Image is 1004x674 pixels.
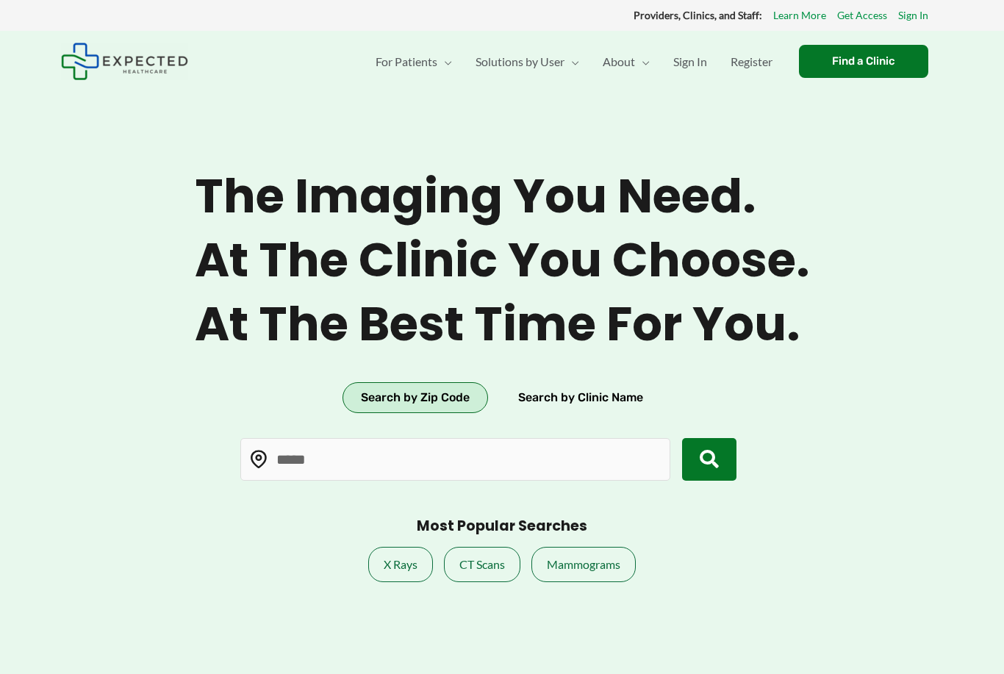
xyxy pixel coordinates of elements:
span: Solutions by User [476,36,564,87]
span: At the best time for you. [195,296,810,353]
a: X Rays [368,547,433,582]
a: Register [719,36,784,87]
span: The imaging you need. [195,168,810,225]
a: AboutMenu Toggle [591,36,661,87]
a: CT Scans [444,547,520,582]
a: Sign In [661,36,719,87]
nav: Primary Site Navigation [364,36,784,87]
h3: Most Popular Searches [417,517,587,536]
span: Sign In [673,36,707,87]
span: For Patients [376,36,437,87]
a: Mammograms [531,547,636,582]
a: Solutions by UserMenu Toggle [464,36,591,87]
img: Location pin [249,450,268,469]
button: Search by Zip Code [343,382,488,413]
a: Find a Clinic [799,45,928,78]
span: Register [731,36,772,87]
span: Menu Toggle [635,36,650,87]
img: Expected Healthcare Logo - side, dark font, small [61,43,188,80]
a: Learn More [773,6,826,25]
a: Get Access [837,6,887,25]
span: Menu Toggle [564,36,579,87]
strong: Providers, Clinics, and Staff: [634,9,762,21]
a: For PatientsMenu Toggle [364,36,464,87]
span: About [603,36,635,87]
button: Search by Clinic Name [500,382,661,413]
span: Menu Toggle [437,36,452,87]
span: At the clinic you choose. [195,232,810,289]
a: Sign In [898,6,928,25]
